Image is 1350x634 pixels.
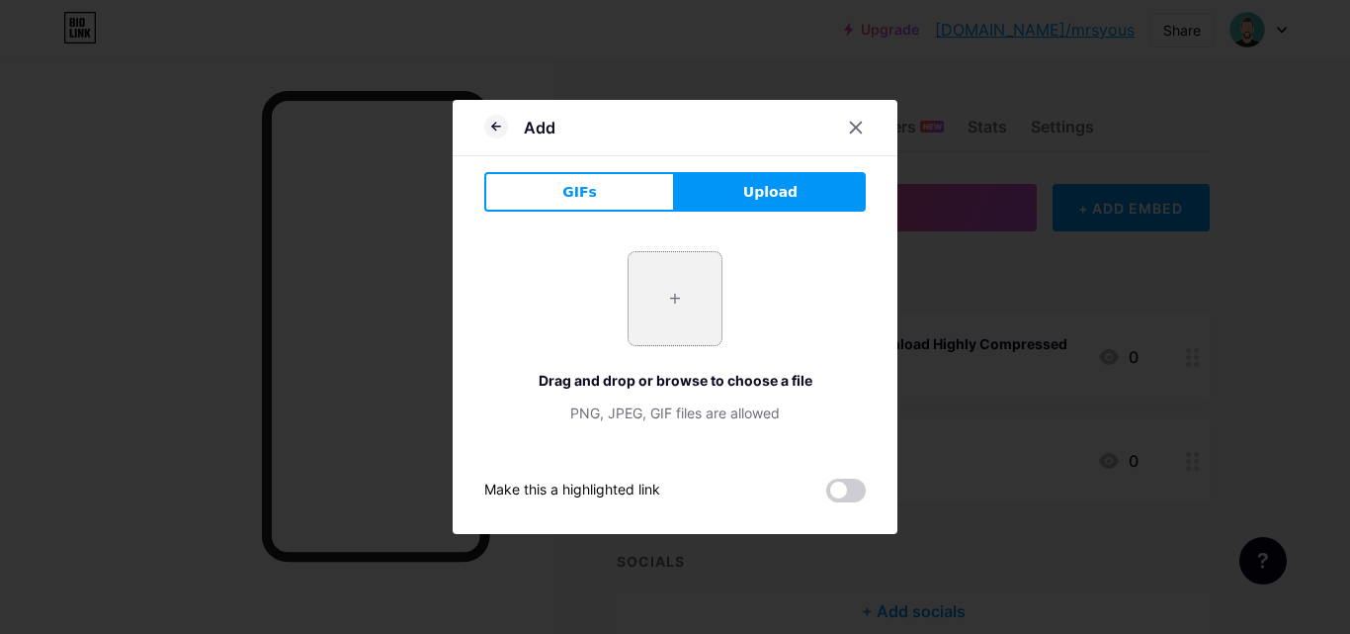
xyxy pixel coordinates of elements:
[484,403,866,423] div: PNG, JPEG, GIF files are allowed
[484,479,660,502] div: Make this a highlighted link
[524,116,555,139] div: Add
[484,172,675,212] button: GIFs
[562,182,597,203] span: GIFs
[675,172,866,212] button: Upload
[484,370,866,391] div: Drag and drop or browse to choose a file
[743,182,798,203] span: Upload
